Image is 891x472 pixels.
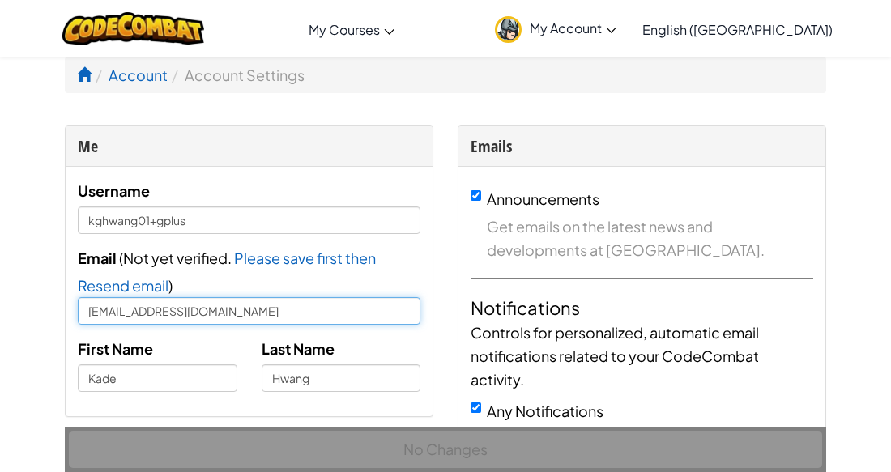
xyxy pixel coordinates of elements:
span: My Account [530,19,616,36]
label: Last Name [262,337,335,360]
label: Announcements [487,189,599,208]
img: CodeCombat logo [62,12,204,45]
li: Account Settings [168,63,305,87]
a: Account [109,66,168,84]
span: Controls for personalized, automatic email notifications related to your CodeCombat activity. [471,323,759,389]
span: Get emails on the latest news and developments at [GEOGRAPHIC_DATA]. [487,215,813,262]
span: My Courses [309,21,380,38]
a: My Courses [301,7,403,51]
div: Me [78,134,420,158]
label: First Name [78,337,153,360]
span: ) [168,276,173,295]
a: My Account [487,3,625,54]
a: English ([GEOGRAPHIC_DATA]) [634,7,841,51]
span: English ([GEOGRAPHIC_DATA]) [642,21,833,38]
span: Not yet verified. [123,249,234,267]
span: Email [78,249,117,267]
img: avatar [495,16,522,43]
label: Username [78,179,150,202]
label: Any Notifications [487,402,603,420]
span: ( [117,249,123,267]
div: Emails [471,134,813,158]
h4: Notifications [471,295,813,321]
